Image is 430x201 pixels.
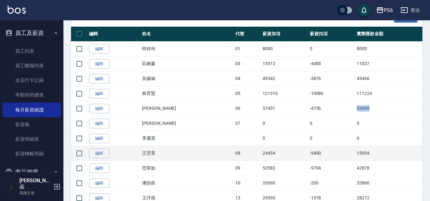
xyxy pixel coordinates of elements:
td: 10 [234,176,261,191]
a: 薪資轉帳明細 [3,146,61,161]
h5: [PERSON_NAME]函 [19,178,52,190]
td: 121310 [261,86,308,101]
td: 49342 [261,71,308,86]
p: 高階主管 [19,190,52,196]
a: 編輯 [89,149,109,158]
a: 編輯 [89,74,109,84]
a: 編輯 [89,89,109,99]
a: 編輯 [89,178,109,188]
button: PS6 [374,4,395,17]
td: 57451 [261,101,308,116]
td: [PERSON_NAME] [140,116,234,131]
td: 莊婉蓁 [140,56,234,71]
td: 李麗英 [140,131,234,146]
div: PS6 [384,6,393,14]
td: 11027 [355,56,422,71]
td: 52695 [355,101,422,116]
td: 0 [308,41,355,56]
a: 考勤排班總表 [3,88,61,102]
td: 王堃育 [140,146,234,161]
td: 8000 [261,41,308,56]
a: 編輯 [89,119,109,129]
a: 薪資條 [3,117,61,132]
td: 15512 [261,56,308,71]
td: 8000 [355,41,422,56]
td: 0 [261,116,308,131]
td: 08 [234,146,261,161]
a: 全店打卡記錄 [3,73,61,88]
th: 薪資扣項 [308,27,355,42]
a: 編輯 [89,104,109,114]
a: 薪資明細表 [3,132,61,146]
td: -10086 [308,86,355,101]
td: 06 [234,101,261,116]
td: 0 [308,131,355,146]
th: 實際匯款金額 [355,27,422,42]
a: 編輯 [89,164,109,173]
td: 01 [234,41,261,56]
td: -9400 [308,146,355,161]
td: -9704 [308,161,355,176]
th: 薪資加項 [261,27,308,42]
a: 員工離職列表 [3,58,61,73]
img: Logo [8,6,26,14]
td: 03 [234,56,261,71]
a: 每月薪資維護 [3,103,61,117]
td: 07 [234,116,261,131]
td: -3876 [308,71,355,86]
td: 明祥何 [140,41,234,56]
td: 0 [308,116,355,131]
th: 代號 [234,27,261,42]
td: 32860 [355,176,422,191]
a: 員工列表 [3,44,61,58]
a: 編輯 [89,59,109,69]
td: 吳婉瑜 [140,71,234,86]
td: 范翠如 [140,161,234,176]
td: 24454 [261,146,308,161]
td: 33060 [261,176,308,191]
th: 姓名 [140,27,234,42]
td: 0 [355,116,422,131]
td: 09 [234,161,261,176]
button: 員工及薪資 [3,25,61,41]
button: 登出 [398,4,422,16]
button: 商品管理 [3,164,61,180]
td: 0 [261,131,308,146]
td: 04 [234,71,261,86]
th: 編輯 [88,27,140,42]
a: 編輯 [89,44,109,54]
td: 42878 [355,161,422,176]
td: -200 [308,176,355,191]
td: 潘韻堯 [140,176,234,191]
td: 0 [355,131,422,146]
button: save [358,4,370,17]
td: -4756 [308,101,355,116]
a: 編輯 [89,134,109,144]
td: 45466 [355,71,422,86]
td: 52582 [261,161,308,176]
td: [PERSON_NAME] [140,101,234,116]
td: 111224 [355,86,422,101]
img: Person [5,180,18,193]
td: 林育賢 [140,86,234,101]
td: 05 [234,86,261,101]
td: 15054 [355,146,422,161]
td: -4485 [308,56,355,71]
